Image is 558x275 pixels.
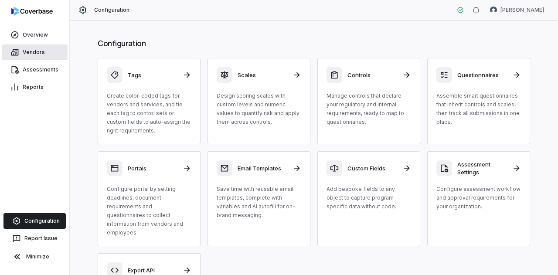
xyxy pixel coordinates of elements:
a: Assessments [2,62,68,78]
p: Configure assessment workflow and approval requirements for your organization. [436,185,521,211]
p: Design scoring scales with custom levels and numeric values to quantify risk and apply them acros... [217,92,301,126]
p: Save time with reusable email templates, complete with variables and AI autofill for on-brand mes... [217,185,301,220]
h3: Tags [128,71,177,79]
h3: Email Templates [238,164,287,172]
h3: Portals [128,164,177,172]
a: TagsCreate color-coded tags for vendors and services, and tie each tag to control sets or custom ... [98,58,201,144]
p: Configure portal by setting deadlines, document requirements and questionnaires to collect inform... [107,185,191,237]
a: PortalsConfigure portal by setting deadlines, document requirements and questionnaires to collect... [98,151,201,246]
a: Configuration [3,213,66,229]
p: Assemble smart questionnaires that inherit controls and scales, then track all submissions in one... [436,92,521,126]
button: Minimize [3,248,66,265]
p: Create color-coded tags for vendors and services, and tie each tag to control sets or custom fiel... [107,92,191,135]
h3: Export API [128,266,177,274]
img: Melvin Baez avatar [490,7,497,14]
a: Custom FieldsAdd bespoke fields to any object to capture program-specific data without code. [317,151,420,246]
h3: Controls [347,71,397,79]
span: Configuration [94,7,130,14]
a: Vendors [2,44,68,60]
a: QuestionnairesAssemble smart questionnaires that inherit controls and scales, then track all subm... [427,58,530,144]
h3: Questionnaires [457,71,507,79]
h3: Assessment Settings [457,160,507,176]
a: ScalesDesign scoring scales with custom levels and numeric values to quantify risk and apply them... [208,58,310,144]
a: Reports [2,79,68,95]
a: Overview [2,27,68,43]
h3: Scales [238,71,287,79]
button: Report Issue [3,231,66,246]
p: Manage controls that declare your regulatory and internal requirements, ready to map to questionn... [327,92,411,126]
h3: Custom Fields [347,164,397,172]
a: ControlsManage controls that declare your regulatory and internal requirements, ready to map to q... [317,58,420,144]
button: Melvin Baez avatar[PERSON_NAME] [485,3,549,17]
a: Assessment SettingsConfigure assessment workflow and approval requirements for your organization. [427,151,530,246]
p: Add bespoke fields to any object to capture program-specific data without code. [327,185,411,211]
img: logo-D7KZi-bG.svg [11,7,53,16]
a: Email TemplatesSave time with reusable email templates, complete with variables and AI autofill f... [208,151,310,246]
h1: Configuration [98,38,530,49]
span: [PERSON_NAME] [500,7,544,14]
